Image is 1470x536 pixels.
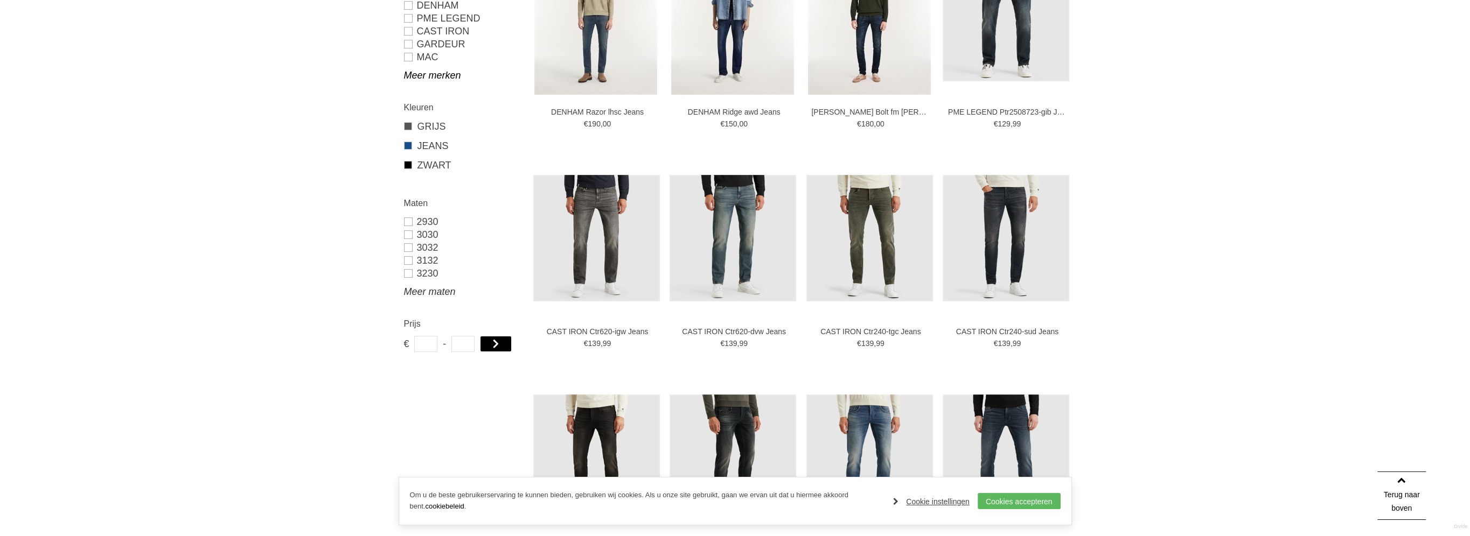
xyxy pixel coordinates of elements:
img: PME LEGEND Ptr450-btb Jeans [806,394,933,521]
span: 99 [1013,339,1021,348]
a: CAST IRON Ctr620-dvw Jeans [675,327,793,336]
a: PME LEGEND [404,12,520,25]
span: € [404,336,409,352]
a: cookiebeleid [425,502,464,510]
a: 3032 [404,241,520,254]
a: 3132 [404,254,520,267]
a: GRIJS [404,119,520,133]
img: PME LEGEND Ptr450-cdd Jeans [670,394,796,521]
a: Cookie instellingen [893,493,970,510]
span: , [601,119,603,128]
h2: Kleuren [404,101,520,114]
span: 99 [1013,119,1021,128]
span: 180 [861,119,874,128]
span: , [737,339,739,348]
a: Terug naar boven [1377,471,1426,520]
span: 139 [724,339,737,348]
span: , [874,119,876,128]
img: CAST IRON Ctr620-igw Jeans [533,175,660,301]
a: 3230 [404,267,520,280]
a: CAST IRON Ctr620-igw Jeans [538,327,657,336]
span: 99 [739,339,748,348]
span: 129 [998,119,1010,128]
span: 99 [876,339,884,348]
span: 00 [739,119,748,128]
img: PME LEGEND Ptr180-rsd Jeans [943,394,1069,521]
span: - [443,336,446,352]
span: 139 [861,339,874,348]
a: DENHAM Razor lhsc Jeans [538,107,657,117]
img: CAST IRON Ctr240-sud Jeans [943,175,1069,301]
span: 00 [603,119,611,128]
span: € [857,119,861,128]
a: Meer merken [404,69,520,82]
span: 00 [876,119,884,128]
h2: Maten [404,196,520,210]
a: CAST IRON [404,25,520,38]
span: € [994,339,998,348]
img: CAST IRON Ctr620-dvw Jeans [670,175,796,301]
a: Divide [1454,520,1467,533]
a: CAST IRON Ctr240-sud Jeans [948,327,1067,336]
img: CAST IRON Ctr240-tgc Jeans [806,175,933,301]
a: [PERSON_NAME] Bolt fm [PERSON_NAME] [811,107,930,117]
a: CAST IRON Ctr240-tgc Jeans [811,327,930,336]
a: Meer maten [404,285,520,298]
span: 99 [603,339,611,348]
span: € [720,119,724,128]
a: Cookies accepteren [978,493,1061,509]
span: 190 [588,119,600,128]
a: MAC [404,51,520,64]
span: € [720,339,724,348]
span: , [874,339,876,348]
a: DENHAM Ridge awd Jeans [675,107,793,117]
span: 139 [998,339,1010,348]
a: GARDEUR [404,38,520,51]
a: PME LEGEND Ptr2508723-gib Jeans [948,107,1067,117]
h2: Prijs [404,317,520,330]
span: , [1011,119,1013,128]
span: € [994,119,998,128]
span: € [857,339,861,348]
span: , [1011,339,1013,348]
span: , [601,339,603,348]
a: 2930 [404,215,520,228]
span: 150 [724,119,737,128]
p: Om u de beste gebruikerservaring te kunnen bieden, gebruiken wij cookies. Als u onze site gebruik... [410,490,883,512]
a: JEANS [404,139,520,153]
span: 139 [588,339,600,348]
span: € [584,339,588,348]
a: 3030 [404,228,520,241]
span: , [737,119,739,128]
span: € [584,119,588,128]
img: CAST IRON Ctr240-ncb Jeans [533,394,660,521]
a: ZWART [404,158,520,172]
